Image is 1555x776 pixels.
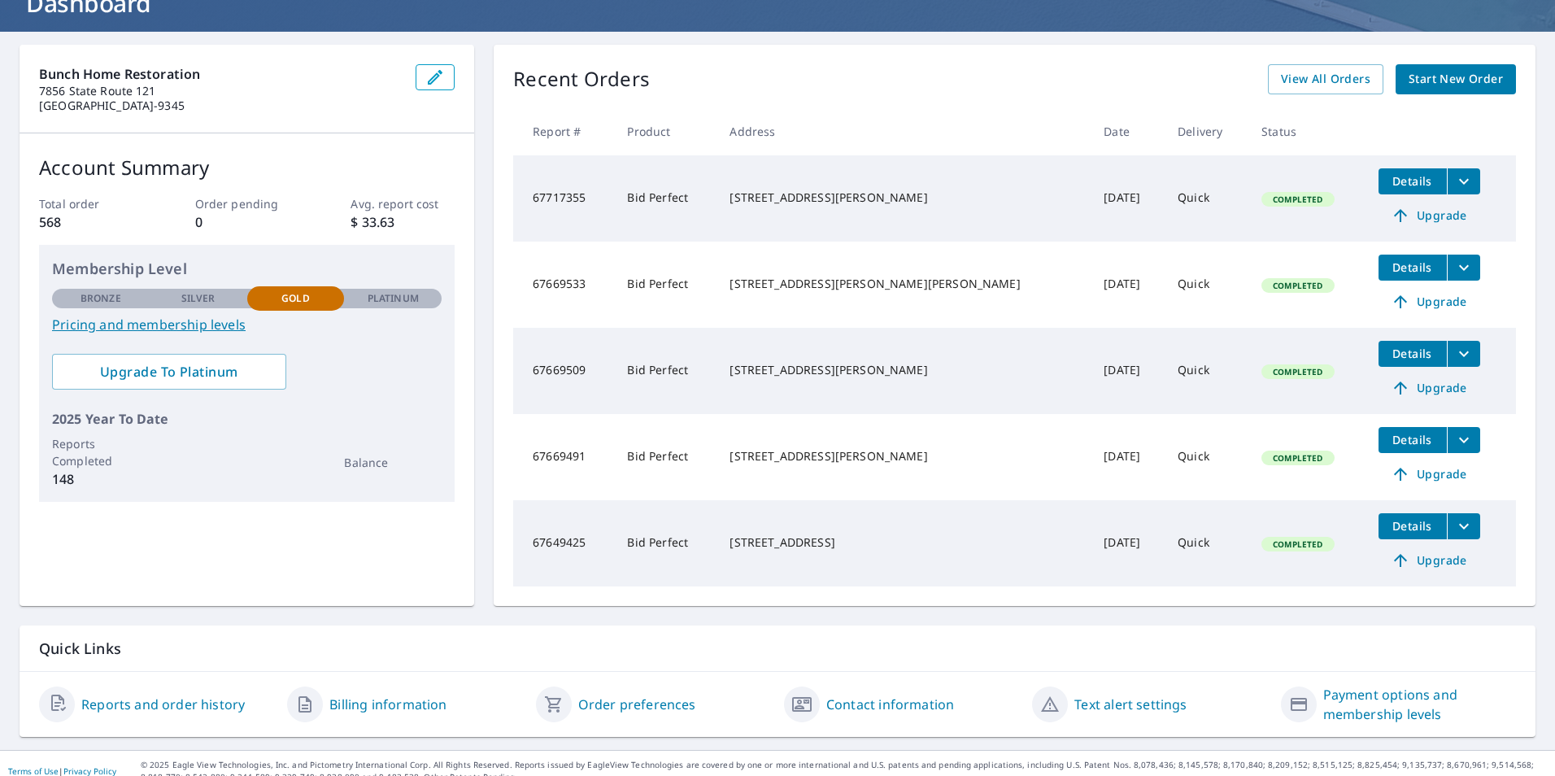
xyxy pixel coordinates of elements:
[1379,203,1480,229] a: Upgrade
[730,190,1078,206] div: [STREET_ADDRESS][PERSON_NAME]
[1379,168,1447,194] button: detailsBtn-67717355
[39,212,143,232] p: 568
[368,291,419,306] p: Platinum
[1091,414,1165,500] td: [DATE]
[1281,69,1370,89] span: View All Orders
[1379,547,1480,573] a: Upgrade
[351,195,455,212] p: Avg. report cost
[8,766,116,776] p: |
[1388,173,1437,189] span: Details
[730,534,1078,551] div: [STREET_ADDRESS]
[1388,292,1470,312] span: Upgrade
[1447,427,1480,453] button: filesDropdownBtn-67669491
[578,695,696,714] a: Order preferences
[81,695,245,714] a: Reports and order history
[614,414,717,500] td: Bid Perfect
[1388,346,1437,361] span: Details
[1091,500,1165,586] td: [DATE]
[614,500,717,586] td: Bid Perfect
[1379,289,1480,315] a: Upgrade
[1165,414,1248,500] td: Quick
[351,212,455,232] p: $ 33.63
[1165,242,1248,328] td: Quick
[52,435,150,469] p: Reports Completed
[730,276,1078,292] div: [STREET_ADDRESS][PERSON_NAME][PERSON_NAME]
[1263,194,1332,205] span: Completed
[1388,206,1470,225] span: Upgrade
[39,153,455,182] p: Account Summary
[1379,513,1447,539] button: detailsBtn-67649425
[39,84,403,98] p: 7856 State Route 121
[1091,107,1165,155] th: Date
[52,354,286,390] a: Upgrade To Platinum
[1263,366,1332,377] span: Completed
[344,454,442,471] p: Balance
[1388,518,1437,534] span: Details
[1388,551,1470,570] span: Upgrade
[1268,64,1383,94] a: View All Orders
[1263,280,1332,291] span: Completed
[614,155,717,242] td: Bid Perfect
[52,315,442,334] a: Pricing and membership levels
[65,363,273,381] span: Upgrade To Platinum
[1263,452,1332,464] span: Completed
[1165,500,1248,586] td: Quick
[826,695,954,714] a: Contact information
[1388,432,1437,447] span: Details
[1263,538,1332,550] span: Completed
[1379,461,1480,487] a: Upgrade
[39,98,403,113] p: [GEOGRAPHIC_DATA]-9345
[195,195,299,212] p: Order pending
[281,291,309,306] p: Gold
[1396,64,1516,94] a: Start New Order
[1379,427,1447,453] button: detailsBtn-67669491
[730,362,1078,378] div: [STREET_ADDRESS][PERSON_NAME]
[1379,375,1480,401] a: Upgrade
[181,291,216,306] p: Silver
[1447,168,1480,194] button: filesDropdownBtn-67717355
[39,64,403,84] p: Bunch Home Restoration
[39,195,143,212] p: Total order
[1165,328,1248,414] td: Quick
[1379,341,1447,367] button: detailsBtn-67669509
[717,107,1091,155] th: Address
[52,258,442,280] p: Membership Level
[513,64,650,94] p: Recent Orders
[1409,69,1503,89] span: Start New Order
[730,448,1078,464] div: [STREET_ADDRESS][PERSON_NAME]
[329,695,446,714] a: Billing information
[1388,378,1470,398] span: Upgrade
[513,155,614,242] td: 67717355
[513,414,614,500] td: 67669491
[1323,685,1516,724] a: Payment options and membership levels
[1091,242,1165,328] td: [DATE]
[1248,107,1365,155] th: Status
[1447,255,1480,281] button: filesDropdownBtn-67669533
[513,500,614,586] td: 67649425
[1447,341,1480,367] button: filesDropdownBtn-67669509
[195,212,299,232] p: 0
[614,242,717,328] td: Bid Perfect
[1388,464,1470,484] span: Upgrade
[614,328,717,414] td: Bid Perfect
[1091,155,1165,242] td: [DATE]
[513,328,614,414] td: 67669509
[1388,259,1437,275] span: Details
[1091,328,1165,414] td: [DATE]
[1447,513,1480,539] button: filesDropdownBtn-67649425
[52,409,442,429] p: 2025 Year To Date
[52,469,150,489] p: 148
[1379,255,1447,281] button: detailsBtn-67669533
[513,107,614,155] th: Report #
[81,291,121,306] p: Bronze
[1165,107,1248,155] th: Delivery
[1074,695,1187,714] a: Text alert settings
[614,107,717,155] th: Product
[1165,155,1248,242] td: Quick
[39,639,1516,659] p: Quick Links
[513,242,614,328] td: 67669533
